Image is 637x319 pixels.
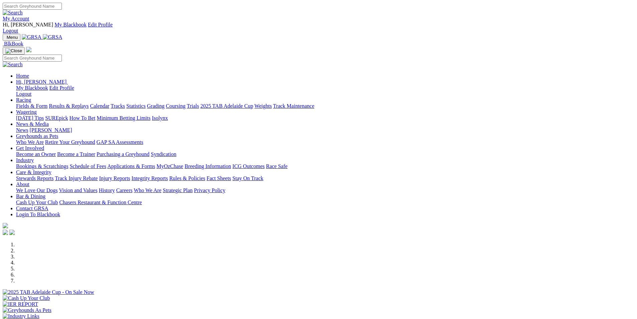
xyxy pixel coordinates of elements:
a: [PERSON_NAME] [29,127,72,133]
div: Bar & Dining [16,200,634,206]
a: Track Injury Rebate [55,175,98,181]
img: Greyhounds As Pets [3,307,51,313]
div: My Account [3,22,634,34]
img: Cash Up Your Club [3,295,50,301]
a: Logout [16,91,31,97]
a: Wagering [16,109,37,115]
button: Toggle navigation [3,34,20,41]
a: Become a Trainer [57,151,95,157]
a: Applications & Forms [107,163,155,169]
div: Get Involved [16,151,634,157]
a: News & Media [16,121,49,127]
a: Injury Reports [99,175,130,181]
div: Racing [16,103,634,109]
a: Purchasing a Greyhound [97,151,149,157]
a: Care & Integrity [16,169,51,175]
a: Login To Blackbook [16,212,60,217]
img: Search [3,10,23,16]
a: Careers [116,187,132,193]
a: Edit Profile [88,22,113,27]
a: Bar & Dining [16,193,45,199]
img: GRSA [22,34,41,40]
div: Wagering [16,115,634,121]
a: How To Bet [70,115,96,121]
img: logo-grsa-white.png [26,47,31,52]
a: Home [16,73,29,79]
span: Hi, [PERSON_NAME] [3,22,53,27]
span: Menu [7,35,18,40]
a: Hi, [PERSON_NAME] [16,79,68,85]
a: Race Safe [266,163,287,169]
a: Contact GRSA [16,206,48,211]
img: Close [5,48,22,54]
a: MyOzChase [156,163,183,169]
a: Minimum Betting Limits [97,115,150,121]
a: About [16,181,29,187]
a: Get Involved [16,145,44,151]
a: ICG Outcomes [232,163,264,169]
a: 2025 TAB Adelaide Cup [200,103,253,109]
a: Logout [3,28,18,33]
img: facebook.svg [3,230,8,235]
a: SUREpick [45,115,68,121]
a: Trials [187,103,199,109]
span: Hi, [PERSON_NAME] [16,79,67,85]
a: BlkBook [3,41,23,47]
a: Track Maintenance [273,103,314,109]
a: Fact Sheets [207,175,231,181]
a: Greyhounds as Pets [16,133,58,139]
a: Who We Are [134,187,162,193]
a: Chasers Restaurant & Function Centre [59,200,142,205]
img: IER REPORT [3,301,38,307]
a: Retire Your Greyhound [45,139,95,145]
input: Search [3,55,62,62]
a: My Blackbook [55,22,87,27]
a: Coursing [166,103,186,109]
a: Statistics [126,103,146,109]
a: Edit Profile [49,85,74,91]
a: Schedule of Fees [70,163,106,169]
a: Stewards Reports [16,175,54,181]
a: Calendar [90,103,109,109]
a: My Account [3,16,29,21]
a: My Blackbook [16,85,48,91]
div: Greyhounds as Pets [16,139,634,145]
a: Become an Owner [16,151,56,157]
a: Isolynx [152,115,168,121]
a: Breeding Information [185,163,231,169]
a: Integrity Reports [131,175,168,181]
div: Industry [16,163,634,169]
a: Who We Are [16,139,44,145]
a: Cash Up Your Club [16,200,58,205]
a: Racing [16,97,31,103]
a: Stay On Track [232,175,263,181]
div: About [16,187,634,193]
img: logo-grsa-white.png [3,223,8,228]
a: Tracks [111,103,125,109]
a: Rules & Policies [169,175,205,181]
input: Search [3,3,62,10]
a: Fields & Form [16,103,47,109]
a: Grading [147,103,165,109]
a: [DATE] Tips [16,115,44,121]
a: History [99,187,115,193]
img: Search [3,62,23,68]
a: Industry [16,157,34,163]
img: GRSA [43,34,63,40]
div: News & Media [16,127,634,133]
a: Results & Replays [49,103,89,109]
a: News [16,127,28,133]
span: BlkBook [4,41,23,47]
div: Care & Integrity [16,175,634,181]
a: Syndication [151,151,176,157]
button: Toggle navigation [3,47,25,55]
a: Bookings & Scratchings [16,163,68,169]
a: GAP SA Assessments [97,139,143,145]
div: Hi, [PERSON_NAME] [16,85,634,97]
img: 2025 TAB Adelaide Cup - On Sale Now [3,289,94,295]
a: Privacy Policy [194,187,225,193]
img: twitter.svg [9,230,15,235]
a: Weights [254,103,272,109]
a: Vision and Values [59,187,97,193]
a: Strategic Plan [163,187,193,193]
